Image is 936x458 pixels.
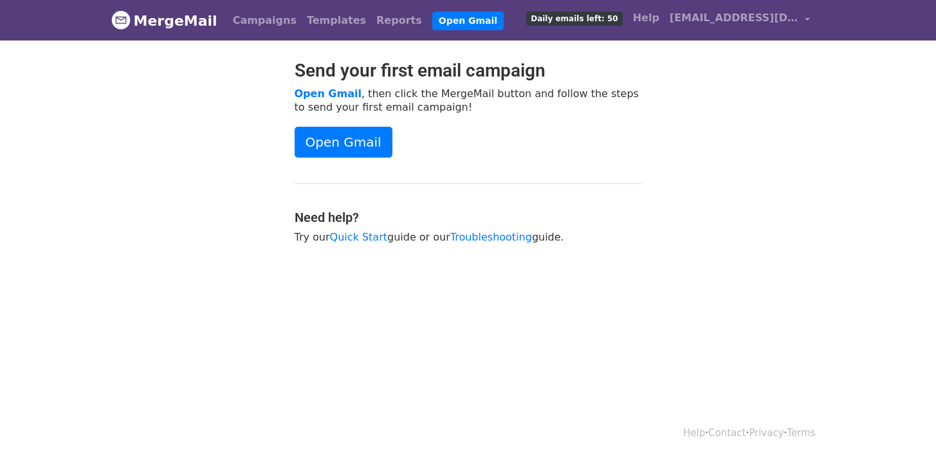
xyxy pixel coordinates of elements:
[295,87,362,100] a: Open Gmail
[749,427,784,439] a: Privacy
[670,10,798,26] span: [EMAIL_ADDRESS][DOMAIN_NAME]
[302,8,371,33] a: Templates
[295,127,392,158] a: Open Gmail
[683,427,705,439] a: Help
[295,210,642,225] h4: Need help?
[330,231,387,243] a: Quick Start
[521,5,627,31] a: Daily emails left: 50
[526,12,622,26] span: Daily emails left: 50
[111,10,131,30] img: MergeMail logo
[295,230,642,244] p: Try our guide or our guide.
[708,427,746,439] a: Contact
[432,12,504,30] a: Open Gmail
[295,60,642,82] h2: Send your first email campaign
[371,8,427,33] a: Reports
[628,5,665,31] a: Help
[111,7,217,34] a: MergeMail
[665,5,815,35] a: [EMAIL_ADDRESS][DOMAIN_NAME]
[228,8,302,33] a: Campaigns
[295,87,642,114] p: , then click the MergeMail button and follow the steps to send your first email campaign!
[450,231,532,243] a: Troubleshooting
[787,427,815,439] a: Terms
